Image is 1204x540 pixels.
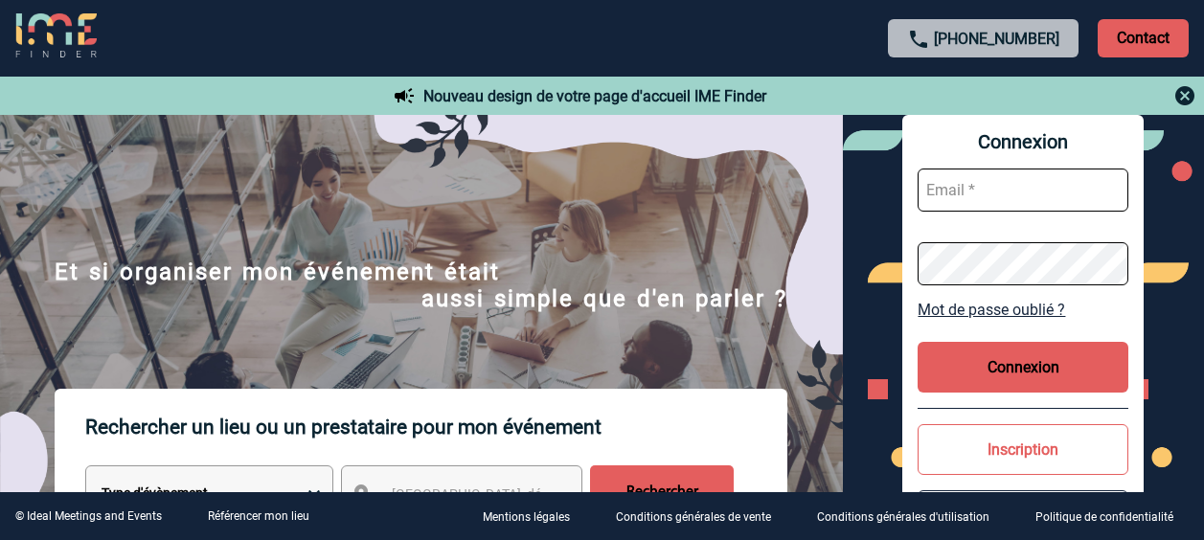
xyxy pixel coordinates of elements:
[918,169,1128,212] input: Email *
[590,465,734,519] input: Rechercher
[15,509,162,523] div: © Ideal Meetings and Events
[1020,507,1204,526] a: Politique de confidentialité
[802,507,1020,526] a: Conditions générales d'utilisation
[918,342,1128,393] button: Connexion
[208,509,309,523] a: Référencer mon lieu
[392,486,658,502] span: [GEOGRAPHIC_DATA], département, région...
[934,30,1059,48] a: [PHONE_NUMBER]
[1098,19,1189,57] p: Contact
[616,511,771,525] p: Conditions générales de vente
[483,511,570,525] p: Mentions légales
[918,424,1128,475] button: Inscription
[817,511,989,525] p: Conditions générales d'utilisation
[907,28,930,51] img: call-24-px.png
[1035,511,1173,525] p: Politique de confidentialité
[85,389,787,465] p: Rechercher un lieu ou un prestataire pour mon événement
[467,507,601,526] a: Mentions légales
[918,301,1128,319] a: Mot de passe oublié ?
[601,507,802,526] a: Conditions générales de vente
[918,130,1128,153] span: Connexion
